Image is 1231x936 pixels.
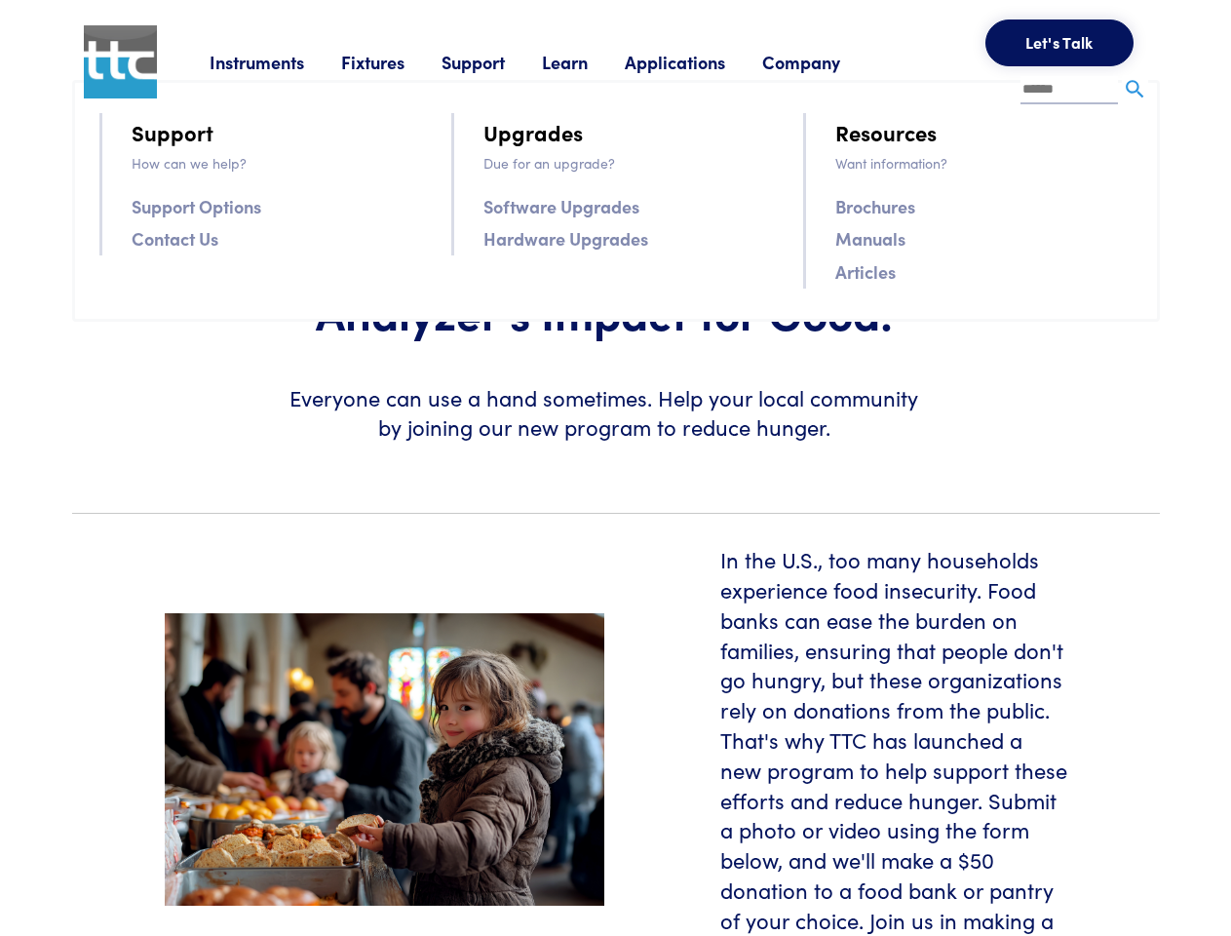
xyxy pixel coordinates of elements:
a: Upgrades [483,115,583,149]
button: Let's Talk [985,19,1134,66]
a: Contact Us [132,224,218,253]
a: Applications [625,50,762,74]
a: Articles [835,257,896,286]
a: Fixtures [341,50,442,74]
p: Want information? [835,152,1132,174]
a: Software Upgrades [483,192,639,220]
a: Hardware Upgrades [483,224,648,253]
a: Company [762,50,877,74]
a: Instruments [210,50,341,74]
a: Support [132,115,213,149]
a: Brochures [835,192,915,220]
h6: Everyone can use a hand sometimes. Help your local community by joining our new program to reduce... [285,383,924,444]
img: food-pantry-header.jpeg [165,613,604,907]
p: How can we help? [132,152,428,174]
a: Manuals [835,224,905,253]
a: Resources [835,115,937,149]
a: Learn [542,50,625,74]
a: Support Options [132,192,261,220]
h1: Introducing TA-GIVESBACK: Amplify Your Texture Analyzer's Impact for Good! [285,172,924,340]
a: Support [442,50,542,74]
p: Due for an upgrade? [483,152,780,174]
img: ttc_logo_1x1_v1.0.png [84,25,157,98]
